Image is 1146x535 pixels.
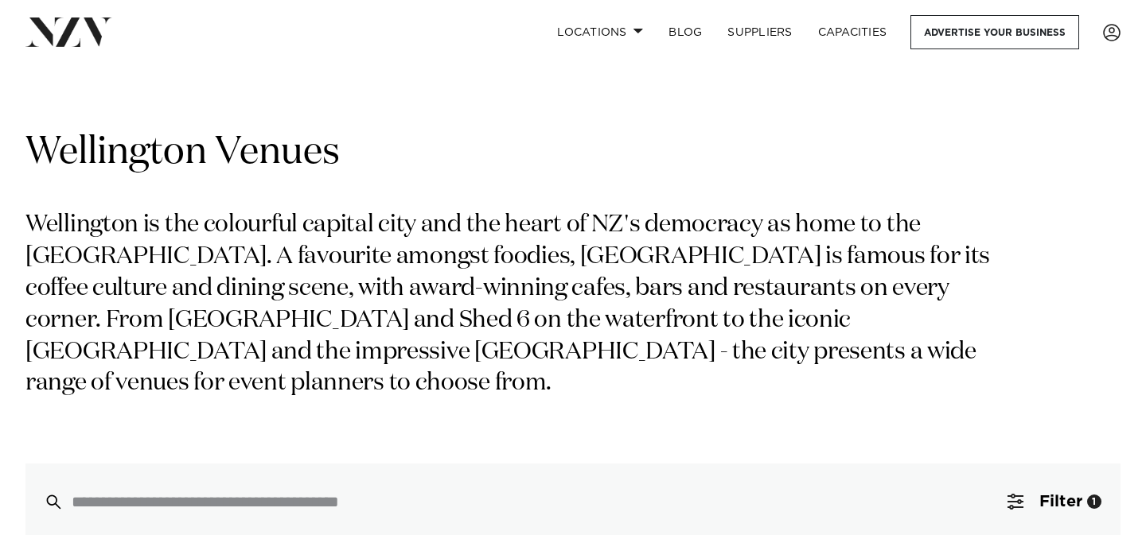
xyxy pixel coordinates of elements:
[25,128,1121,178] h1: Wellington Venues
[544,15,656,49] a: Locations
[1039,494,1082,510] span: Filter
[805,15,900,49] a: Capacities
[1087,494,1101,509] div: 1
[25,17,112,46] img: nzv-logo.png
[25,210,1009,400] p: Wellington is the colourful capital city and the heart of NZ's democracy as home to the [GEOGRAPH...
[715,15,805,49] a: SUPPLIERS
[656,15,715,49] a: BLOG
[910,15,1079,49] a: Advertise your business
